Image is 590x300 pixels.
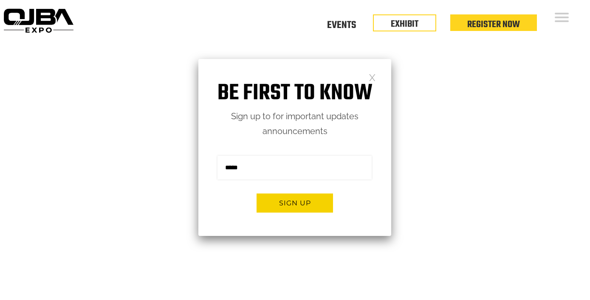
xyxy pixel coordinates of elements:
h1: Be first to know [198,80,391,107]
p: Sign up to for important updates announcements [198,109,391,139]
a: Register Now [467,17,520,32]
a: EXHIBIT [391,17,418,31]
button: Sign up [257,193,333,213]
a: Close [369,73,376,81]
